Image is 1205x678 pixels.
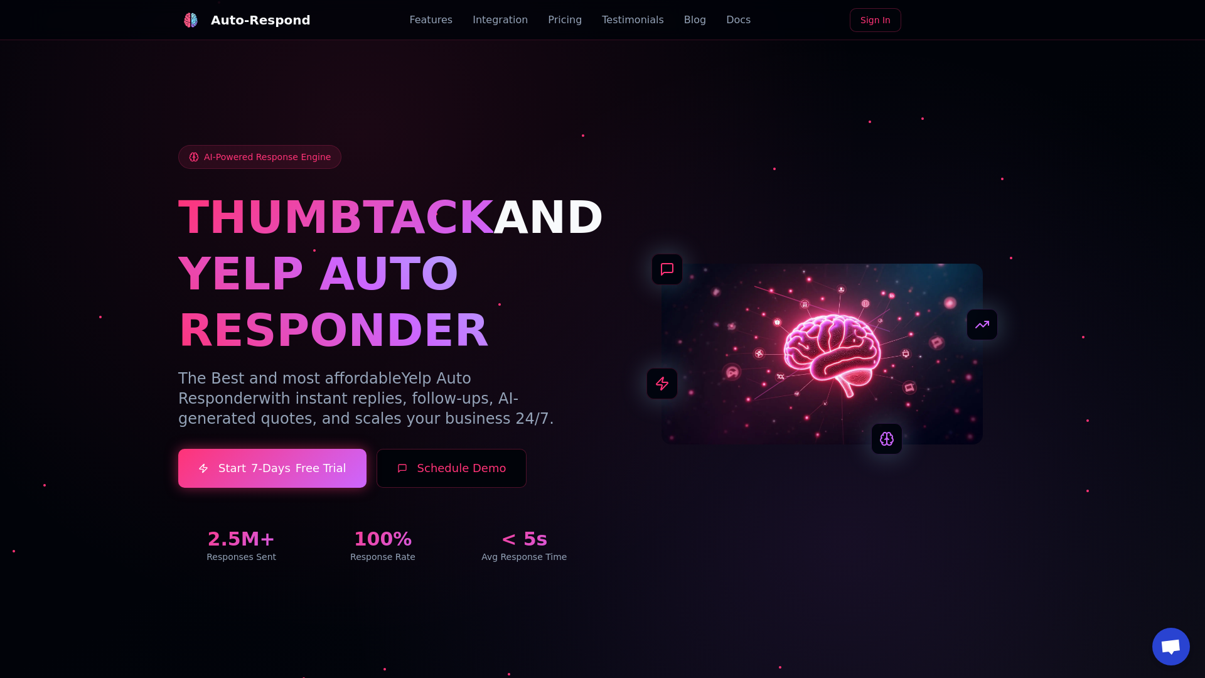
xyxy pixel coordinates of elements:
span: AND [493,191,604,244]
span: 7-Days [251,460,291,477]
a: Start7-DaysFree Trial [178,449,367,488]
a: Sign In [850,8,901,32]
div: 2.5M+ [178,528,304,551]
span: THUMBTACK [178,191,493,244]
button: Schedule Demo [377,449,527,488]
span: AI-Powered Response Engine [204,151,331,163]
img: Auto-Respond Logo [183,12,198,28]
p: The Best and most affordable with instant replies, follow-ups, AI-generated quotes, and scales yo... [178,369,587,429]
a: Integration [473,13,528,28]
a: Docs [726,13,751,28]
a: Blog [684,13,706,28]
a: Pricing [548,13,582,28]
div: 100% [319,528,446,551]
a: Testimonials [602,13,664,28]
div: Auto-Respond [211,11,311,29]
img: AI Neural Network Brain [661,264,983,444]
div: Open chat [1152,628,1190,665]
a: Auto-Respond LogoAuto-Respond [178,8,311,33]
div: Avg Response Time [461,551,587,563]
iframe: Sign in with Google Button [905,7,1033,35]
a: Features [409,13,453,28]
span: Yelp Auto Responder [178,370,471,407]
div: Responses Sent [178,551,304,563]
div: < 5s [461,528,587,551]
h1: YELP AUTO RESPONDER [178,245,587,358]
div: Response Rate [319,551,446,563]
